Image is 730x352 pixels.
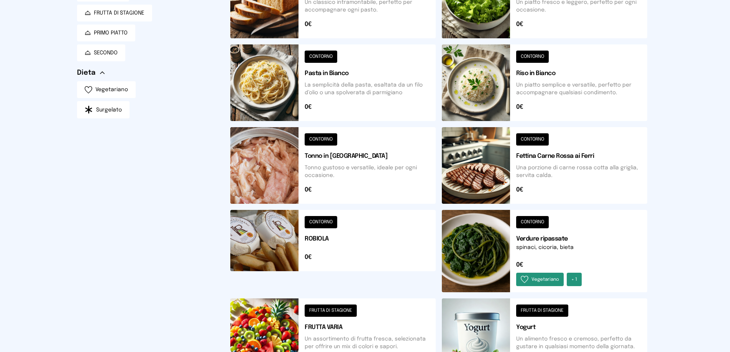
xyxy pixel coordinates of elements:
button: Dieta [77,67,105,78]
button: FRUTTA DI STAGIONE [77,5,152,21]
button: Surgelato [77,101,130,118]
span: PRIMO PIATTO [94,29,128,37]
button: PRIMO PIATTO [77,25,135,41]
span: Surgelato [96,106,122,114]
button: Vegetariano [77,81,136,98]
span: FRUTTA DI STAGIONE [94,9,144,17]
span: Vegetariano [95,86,128,93]
span: Dieta [77,67,95,78]
button: SECONDO [77,44,125,61]
span: SECONDO [94,49,118,57]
